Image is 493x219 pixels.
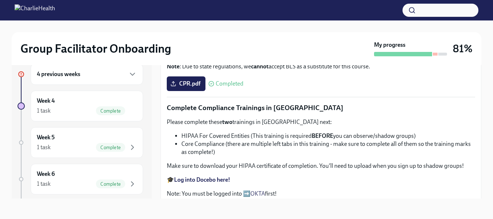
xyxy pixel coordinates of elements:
span: Complete [96,181,125,187]
a: Log into Docebo here! [174,176,230,183]
h3: 81% [453,42,473,55]
a: Week 41 taskComplete [18,91,143,121]
p: Note: You must be logged into ➡️ first! [167,190,475,198]
strong: two [222,118,232,125]
p: Please complete these trainings in [GEOGRAPHIC_DATA] next: [167,118,475,126]
li: Core Compliance (there are multiple left tabs in this training - make sure to complete all of the... [181,140,475,156]
strong: Note [167,63,180,70]
div: 1 task [37,143,51,151]
div: 1 task [37,180,51,188]
a: OKTA [250,190,265,197]
h6: Week 6 [37,170,55,178]
div: 1 task [37,107,51,115]
span: CPR.pdf [172,80,200,87]
h6: 4 previous weeks [37,70,80,78]
h6: Week 4 [37,97,55,105]
h2: Group Facilitator Onboarding [20,41,171,56]
li: HIPAA For Covered Entities (This training is required you can observe/shadow groups) [181,132,475,140]
a: Week 51 taskComplete [18,127,143,158]
h6: Week 5 [37,133,55,141]
a: Week 61 taskComplete [18,164,143,195]
strong: cannot [251,63,269,70]
strong: My progress [374,41,405,49]
label: CPR.pdf [167,76,205,91]
strong: BEFORE [312,132,333,139]
span: Completed [216,81,243,87]
span: Complete [96,108,125,114]
img: CharlieHealth [15,4,55,16]
p: 🎓 [167,176,475,184]
div: 4 previous weeks [31,64,143,85]
span: Complete [96,145,125,150]
p: Make sure to download your HIPAA certificate of completion. You'll need to upload when you sign u... [167,162,475,170]
p: : Due to state regulations, we accept BLS as a substitute for this course. [167,63,475,71]
p: Complete Compliance Trainings in [GEOGRAPHIC_DATA] [167,103,475,113]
